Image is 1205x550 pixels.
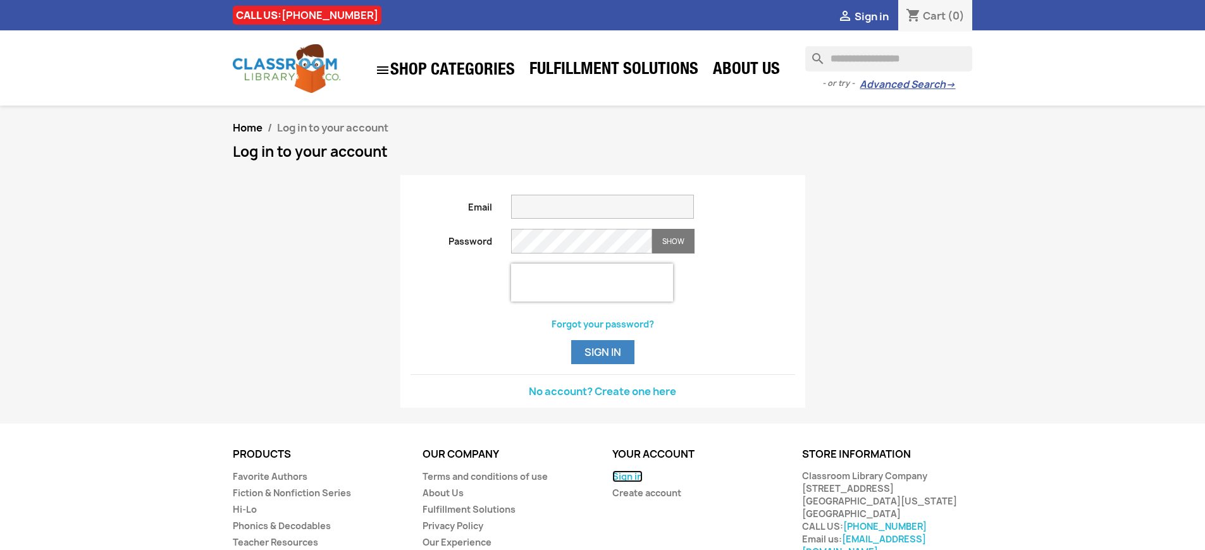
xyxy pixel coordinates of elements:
[805,46,972,71] input: Search
[802,449,973,460] p: Store information
[923,9,946,23] span: Cart
[375,63,390,78] i: 
[423,470,548,482] a: Terms and conditions of use
[612,447,695,461] a: Your account
[233,487,351,499] a: Fiction & Nonfiction Series
[571,340,634,364] button: Sign in
[511,229,652,254] input: Password input
[233,470,307,482] a: Favorite Authors
[369,56,521,84] a: SHOP CATEGORIES
[233,520,331,532] a: Phonics & Decodables
[946,78,955,91] span: →
[906,9,921,24] i: shopping_cart
[837,9,889,23] a:  Sign in
[233,6,381,25] div: CALL US:
[523,58,705,83] a: Fulfillment Solutions
[423,536,491,548] a: Our Experience
[822,77,860,90] span: - or try -
[511,264,673,302] iframe: reCAPTCHA
[281,8,378,22] a: [PHONE_NUMBER]
[233,449,404,460] p: Products
[423,520,483,532] a: Privacy Policy
[948,9,965,23] span: (0)
[860,78,955,91] a: Advanced Search→
[401,195,502,214] label: Email
[552,318,654,330] a: Forgot your password?
[529,384,676,398] a: No account? Create one here
[652,229,695,254] button: Show
[707,58,786,83] a: About Us
[837,9,853,25] i: 
[233,503,257,515] a: Hi-Lo
[843,520,927,532] a: [PHONE_NUMBER]
[401,229,502,248] label: Password
[855,9,889,23] span: Sign in
[612,487,681,499] a: Create account
[233,44,340,93] img: Classroom Library Company
[423,487,464,499] a: About Us
[423,449,593,460] p: Our company
[423,503,516,515] a: Fulfillment Solutions
[612,470,643,482] a: Sign in
[233,536,318,548] a: Teacher Resources
[277,121,388,135] span: Log in to your account
[233,144,973,159] h1: Log in to your account
[233,121,263,135] a: Home
[805,46,820,61] i: search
